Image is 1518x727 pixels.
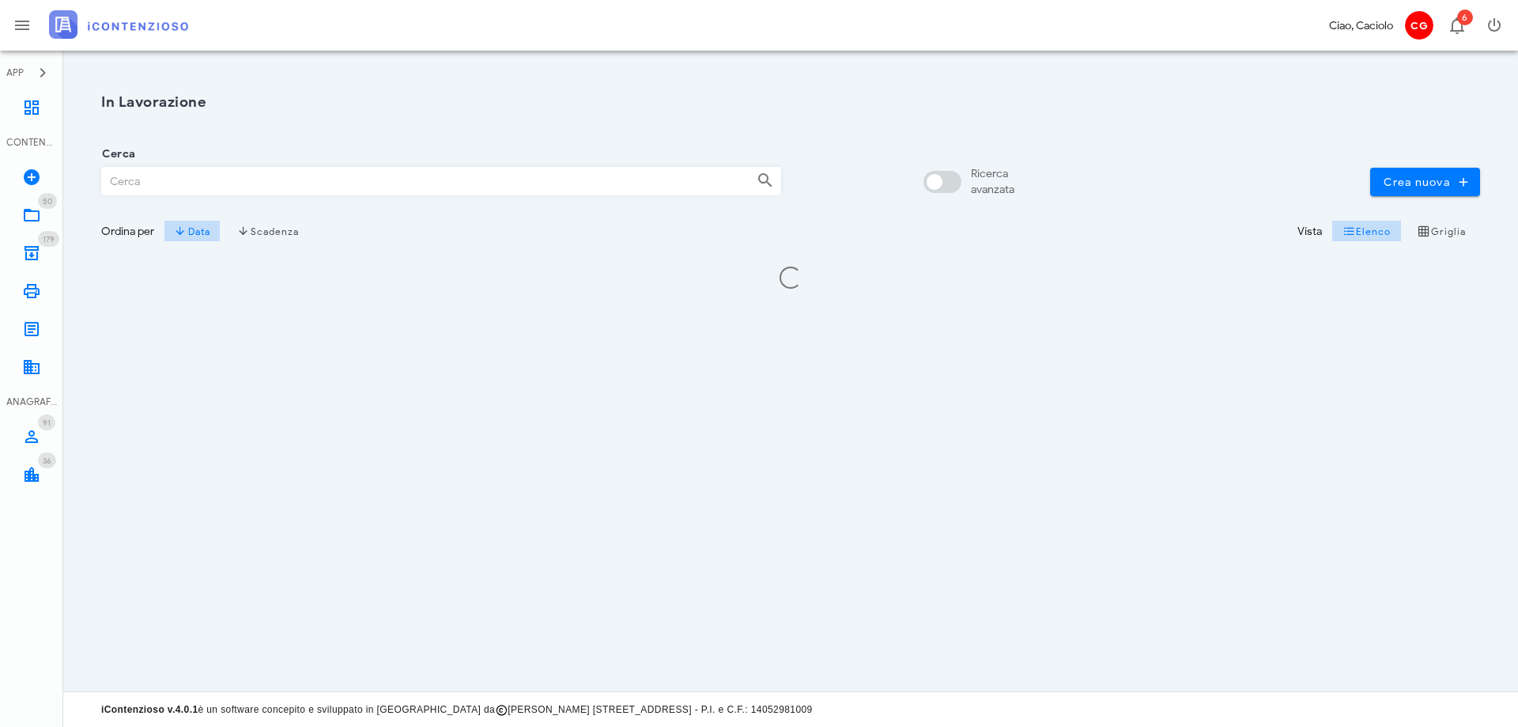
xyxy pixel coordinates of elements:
span: Crea nuova [1383,175,1467,189]
span: 179 [43,234,55,244]
span: 50 [43,196,52,206]
button: Scadenza [227,220,310,242]
span: Distintivo [1457,9,1473,25]
span: 36 [43,456,51,466]
div: CONTENZIOSO [6,135,57,150]
span: Griglia [1418,225,1467,237]
div: Ordina per [101,223,154,240]
span: Scadenza [237,225,300,237]
span: CG [1405,11,1433,40]
button: Crea nuova [1370,168,1480,196]
span: Distintivo [38,415,55,430]
h1: In Lavorazione [101,92,1480,113]
div: ANAGRAFICA [6,395,57,409]
div: Vista [1297,223,1322,240]
label: Cerca [97,146,135,162]
button: Griglia [1408,220,1477,242]
span: Elenco [1342,225,1391,237]
strong: iContenzioso v.4.0.1 [101,704,198,715]
span: 91 [43,418,51,428]
button: Elenco [1331,220,1401,242]
span: Distintivo [38,193,57,209]
span: Distintivo [38,452,56,468]
button: Data [164,220,221,242]
span: Distintivo [38,231,59,247]
img: logo-text-2x.png [49,10,188,39]
div: Ricerca avanzata [971,166,1014,198]
button: Distintivo [1437,6,1475,44]
input: Cerca [102,168,744,195]
span: Data [174,225,210,237]
button: CG [1399,6,1437,44]
div: Ciao, Caciolo [1329,17,1393,34]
